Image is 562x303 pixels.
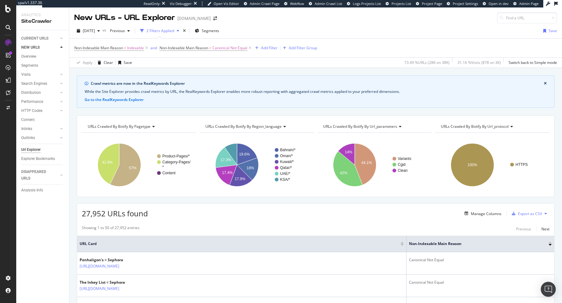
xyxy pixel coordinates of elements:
[516,225,531,233] button: Previous
[489,1,509,6] span: Open in dev
[244,1,279,6] a: Admin Crawl Page
[471,211,501,216] div: Manage Columns
[127,44,144,52] span: Indexable
[541,282,556,297] div: Open Intercom Messenger
[21,53,36,60] div: Overview
[21,117,65,123] a: Content
[207,1,239,6] a: Open Viz Editor
[398,156,411,161] text: Variants
[102,27,107,33] span: vs
[200,138,314,192] svg: A chart.
[82,225,140,233] div: Showing 1 to 50 of 27,952 entries
[453,1,478,6] span: Project Settings
[144,1,160,6] div: ReadOnly:
[21,156,55,162] div: Explorer Bookmarks
[250,1,279,6] span: Admin Crawl Page
[21,117,35,123] div: Content
[340,171,348,175] text: 42%
[447,1,478,6] a: Project Settings
[361,161,372,165] text: 44.1%
[513,1,539,6] a: Admin Page
[170,1,192,6] div: Viz Debugger:
[541,225,550,233] button: Next
[21,35,58,42] a: CURRENT URLS
[21,62,38,69] div: Segments
[21,147,41,153] div: Url Explorer
[280,171,290,176] text: UAE/*
[404,60,450,65] div: 73.49 % URLs ( 28K on 38K )
[86,122,191,132] h4: URLs Crawled By Botify By pagetype
[21,71,58,78] a: Visits
[21,80,47,87] div: Search Engines
[416,1,442,6] a: Project Page
[204,122,308,132] h4: URLs Crawled By Botify By region_language
[409,280,552,285] div: Canonical Not Equal
[280,154,293,158] text: Oman/*
[91,81,544,86] div: Crawl metrics are now in the RealKeywords Explorer
[435,138,550,192] svg: A chart.
[261,45,278,50] div: Add Filter
[214,1,239,6] span: Open Viz Editor
[146,28,174,33] div: 2 Filters Applied
[222,171,233,175] text: 17.4%
[212,44,247,52] span: Canonical Not Equal
[83,28,95,33] span: 2025 Sep. 19th
[107,26,132,36] button: Previous
[202,28,219,33] span: Segments
[440,122,544,132] h4: URLs Crawled By Botify By url_protocol
[317,138,432,192] svg: A chart.
[95,58,113,68] button: Clear
[515,162,528,167] text: HTTPS
[21,89,41,96] div: Distribution
[398,168,407,173] text: Clean
[104,60,113,65] div: Clear
[21,187,65,194] a: Analysis Info
[21,12,64,18] div: Analytics
[74,45,123,50] span: Non-Indexable Main Reason
[160,45,208,50] span: Non-Indexable Main Reason
[21,169,58,182] a: DISAPPEARED URLS
[21,108,58,114] a: HTTP Codes
[284,1,304,6] a: Webflow
[541,26,557,36] button: Save
[21,99,43,105] div: Performance
[85,89,547,94] div: While the Site Explorer provides crawl metrics by URL, the RealKeywords Explorer enables more rob...
[182,28,187,34] div: times
[21,126,32,132] div: Inlinks
[509,209,542,219] button: Export as CSV
[280,177,290,182] text: KSA/*
[192,26,222,36] button: Segments
[516,226,531,232] div: Previous
[21,35,48,42] div: CURRENT URLS
[392,1,411,6] span: Projects List
[162,154,190,158] text: Product-Pages/*
[21,71,31,78] div: Visits
[289,45,317,50] div: Add Filter Group
[518,211,542,216] div: Export as CSV
[457,60,501,65] div: 31.16 % Visits ( 878 on 3K )
[21,147,65,153] a: Url Explorer
[542,79,548,88] button: close banner
[280,148,296,152] text: Bahrain/*
[21,169,53,182] div: DISAPPEARED URLS
[280,160,294,164] text: Kuwait/*
[162,160,191,164] text: Category-Pages/
[21,108,42,114] div: HTTP Codes
[422,1,442,6] span: Project Page
[138,26,182,36] button: 2 Filters Applied
[21,89,58,96] a: Distribution
[21,187,43,194] div: Analysis Info
[162,171,176,175] text: Content
[74,12,175,23] div: New URLs - URL Explorer
[290,1,304,6] span: Webflow
[509,60,557,65] div: Switch back to Simple mode
[129,166,136,170] text: 57%
[483,1,509,6] a: Open in dev
[82,138,196,192] svg: A chart.
[220,158,231,162] text: 17.3%
[345,150,352,154] text: 14%
[205,124,282,129] span: URLs Crawled By Botify By region_language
